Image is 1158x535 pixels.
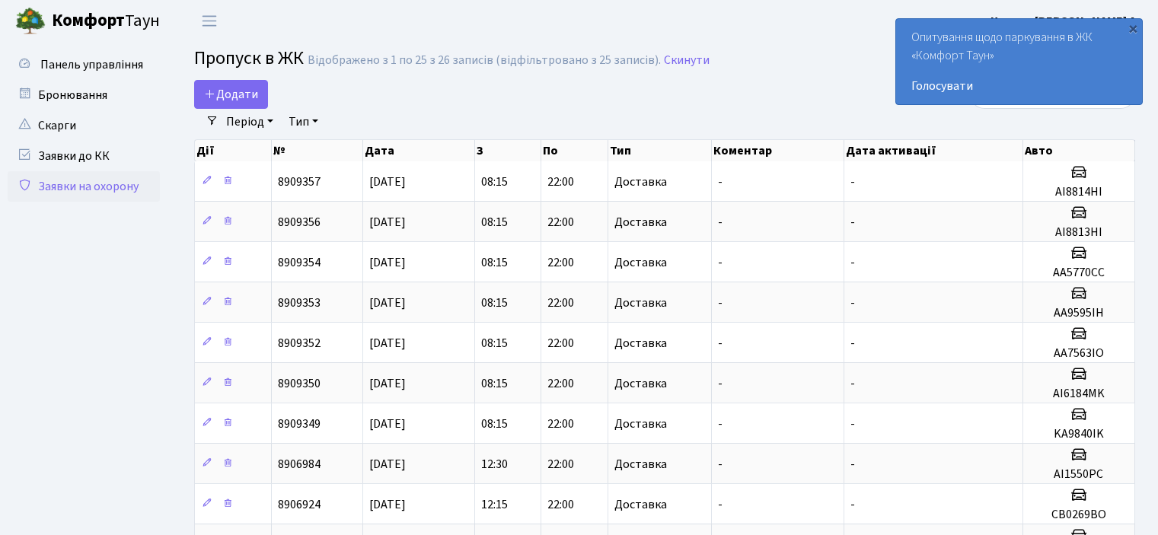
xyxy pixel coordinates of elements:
h5: AI8814HI [1029,185,1128,199]
span: [DATE] [369,375,406,392]
a: Голосувати [911,77,1127,95]
span: - [850,375,855,392]
span: Панель управління [40,56,143,73]
th: Коментар [712,140,844,161]
th: Дата [363,140,475,161]
span: 22:00 [547,295,574,311]
span: 22:00 [547,375,574,392]
span: 8909350 [278,375,321,392]
span: 08:15 [481,214,508,231]
h5: AI6184MK [1029,387,1128,401]
span: 8909357 [278,174,321,190]
span: 8909352 [278,335,321,352]
span: [DATE] [369,214,406,231]
span: - [850,496,855,513]
span: - [850,254,855,271]
span: - [718,496,723,513]
span: - [850,456,855,473]
span: - [718,174,723,190]
span: 08:15 [481,416,508,432]
button: Переключити навігацію [190,8,228,33]
span: - [850,416,855,432]
span: - [850,295,855,311]
span: 08:15 [481,174,508,190]
span: Доставка [614,216,667,228]
span: - [850,214,855,231]
th: Авто [1023,140,1135,161]
th: Дії [195,140,272,161]
a: Бронювання [8,80,160,110]
span: 08:15 [481,254,508,271]
span: Доставка [614,176,667,188]
span: 12:30 [481,456,508,473]
span: - [718,335,723,352]
a: Скинути [664,53,710,68]
span: 8909354 [278,254,321,271]
span: [DATE] [369,254,406,271]
span: Доставка [614,297,667,309]
th: З [475,140,541,161]
h5: AA7563IO [1029,346,1128,361]
span: 22:00 [547,254,574,271]
span: 8906984 [278,456,321,473]
span: [DATE] [369,416,406,432]
span: 12:15 [481,496,508,513]
span: Доставка [614,337,667,349]
span: - [850,174,855,190]
span: - [718,295,723,311]
a: Заявки на охорону [8,171,160,202]
span: [DATE] [369,456,406,473]
span: 22:00 [547,174,574,190]
span: 08:15 [481,295,508,311]
span: 8909349 [278,416,321,432]
span: - [718,214,723,231]
span: [DATE] [369,295,406,311]
span: - [718,254,723,271]
span: 22:00 [547,456,574,473]
span: 22:00 [547,416,574,432]
a: Цитрус [PERSON_NAME] А. [991,12,1140,30]
span: 22:00 [547,214,574,231]
th: По [541,140,608,161]
h5: СВ0269ВО [1029,508,1128,522]
img: logo.png [15,6,46,37]
span: - [718,456,723,473]
h5: АІ1550РС [1029,467,1128,482]
b: Цитрус [PERSON_NAME] А. [991,13,1140,30]
a: Заявки до КК [8,141,160,171]
h5: AI8813HI [1029,225,1128,240]
span: 08:15 [481,335,508,352]
span: 8906924 [278,496,321,513]
h5: KA9840IK [1029,427,1128,441]
span: - [718,375,723,392]
span: Доставка [614,256,667,269]
th: Тип [608,140,712,161]
h5: AA5770CC [1029,266,1128,280]
span: Таун [52,8,160,34]
a: Скарги [8,110,160,141]
span: Доставка [614,498,667,511]
span: Доставка [614,458,667,470]
a: Додати [194,80,268,109]
span: [DATE] [369,335,406,352]
b: Комфорт [52,8,125,33]
span: 8909353 [278,295,321,311]
th: Дата активації [844,140,1023,161]
th: № [272,140,363,161]
span: 08:15 [481,375,508,392]
div: Відображено з 1 по 25 з 26 записів (відфільтровано з 25 записів). [308,53,661,68]
span: - [850,335,855,352]
span: [DATE] [369,496,406,513]
span: [DATE] [369,174,406,190]
h5: AA9595IH [1029,306,1128,320]
span: 8909356 [278,214,321,231]
div: Опитування щодо паркування в ЖК «Комфорт Таун» [896,19,1142,104]
a: Період [220,109,279,135]
span: 22:00 [547,335,574,352]
span: Доставка [614,377,667,390]
span: Додати [204,86,258,103]
a: Тип [282,109,324,135]
span: 22:00 [547,496,574,513]
a: Панель управління [8,49,160,80]
span: Пропуск в ЖК [194,45,304,72]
